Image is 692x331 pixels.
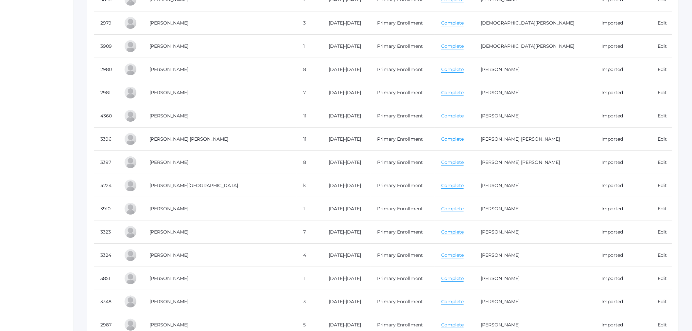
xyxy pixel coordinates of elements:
a: Complete [441,229,464,235]
a: Complete [441,159,464,165]
a: [PERSON_NAME] [481,252,520,258]
a: Complete [441,206,464,212]
a: [PERSON_NAME] [149,43,188,49]
td: Imported [595,81,651,104]
a: [PERSON_NAME] [PERSON_NAME] [481,159,560,165]
a: Complete [441,322,464,328]
td: 3348 [94,290,117,313]
a: [PERSON_NAME] [481,322,520,328]
a: Complete [441,252,464,258]
div: Allie Grace Gregory [124,132,137,146]
td: Imported [595,267,651,290]
a: [PERSON_NAME] [481,229,520,235]
a: [PERSON_NAME] [481,90,520,96]
td: Primary Enrollment [371,290,435,313]
div: Jonathan Gilliam [124,16,137,29]
a: [PERSON_NAME] [149,159,188,165]
td: Imported [595,35,651,58]
td: [DATE]-[DATE] [322,81,371,104]
a: Edit [658,113,667,119]
td: Primary Enrollment [371,244,435,267]
a: Complete [441,275,464,282]
a: [PERSON_NAME] [149,229,188,235]
a: Complete [441,299,464,305]
div: Haley Gilliam [124,40,137,53]
td: Imported [595,104,651,128]
div: John Hathorn [124,225,137,238]
td: [DATE]-[DATE] [322,11,371,35]
div: Elsie Hislope [124,295,137,308]
td: Imported [595,290,651,313]
td: 3910 [94,197,117,220]
a: [PERSON_NAME] [149,66,188,72]
td: Imported [595,174,651,197]
td: [DATE]-[DATE] [322,58,371,81]
td: 3397 [94,151,117,174]
a: [PERSON_NAME] [481,299,520,305]
a: [PERSON_NAME] [PERSON_NAME] [149,136,229,142]
a: [PERSON_NAME] [PERSON_NAME] [481,136,560,142]
a: Complete [441,136,464,142]
td: 2981 [94,81,117,104]
a: [PERSON_NAME] [481,113,520,119]
td: [DATE]-[DATE] [322,104,371,128]
a: Edit [658,43,667,49]
a: Complete [441,183,464,189]
a: [PERSON_NAME] [149,113,188,119]
td: 4 [297,244,322,267]
td: Imported [595,11,651,35]
td: [DATE]-[DATE] [322,174,371,197]
td: Imported [595,128,651,151]
a: [PERSON_NAME][GEOGRAPHIC_DATA] [149,183,238,188]
td: [DATE]-[DATE] [322,151,371,174]
td: 2980 [94,58,117,81]
td: Primary Enrollment [371,220,435,244]
a: [PERSON_NAME] [149,206,188,212]
td: Primary Enrollment [371,35,435,58]
div: Emma Granger [124,63,137,76]
a: [PERSON_NAME] [481,66,520,72]
td: 3324 [94,244,117,267]
td: 4224 [94,174,117,197]
div: Stella Hathorn [124,249,137,262]
td: [DATE]-[DATE] [322,197,371,220]
a: [DEMOGRAPHIC_DATA][PERSON_NAME] [481,20,574,26]
a: [PERSON_NAME] [149,275,188,281]
td: Primary Enrollment [371,197,435,220]
td: 3323 [94,220,117,244]
td: Primary Enrollment [371,81,435,104]
a: [PERSON_NAME] [481,206,520,212]
td: Imported [595,151,651,174]
td: k [297,174,322,197]
td: 7 [297,81,322,104]
td: [DATE]-[DATE] [322,35,371,58]
td: [DATE]-[DATE] [322,244,371,267]
td: 3 [297,290,322,313]
a: Edit [658,183,667,188]
a: Edit [658,252,667,258]
a: Complete [441,90,464,96]
td: Imported [595,244,651,267]
a: [PERSON_NAME] [149,90,188,96]
a: Complete [441,66,464,73]
td: Primary Enrollment [371,151,435,174]
div: John Gregory [124,156,137,169]
td: [DATE]-[DATE] [322,267,371,290]
td: 8 [297,58,322,81]
div: Jude Granger [124,86,137,99]
td: 11 [297,128,322,151]
td: Imported [595,197,651,220]
a: Complete [441,113,464,119]
td: 1 [297,35,322,58]
td: 8 [297,151,322,174]
td: 1 [297,267,322,290]
td: 4360 [94,104,117,128]
td: 3909 [94,35,117,58]
a: Edit [658,299,667,305]
td: 2979 [94,11,117,35]
a: [PERSON_NAME] [149,252,188,258]
a: Edit [658,159,667,165]
a: [DEMOGRAPHIC_DATA][PERSON_NAME] [481,43,574,49]
a: Edit [658,206,667,212]
a: Edit [658,90,667,96]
